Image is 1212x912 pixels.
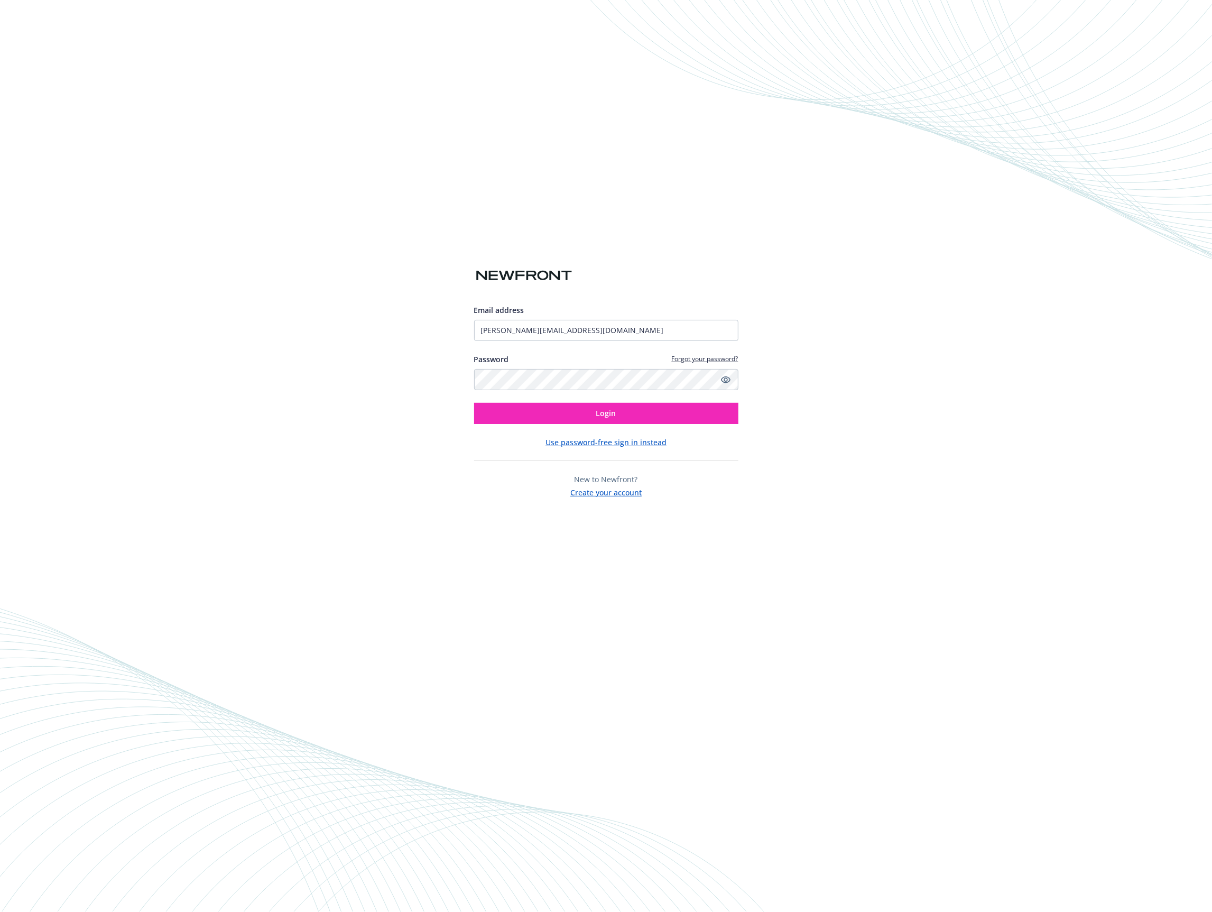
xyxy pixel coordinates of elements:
[575,474,638,484] span: New to Newfront?
[474,369,738,390] input: Enter your password
[474,354,509,365] label: Password
[596,408,616,418] span: Login
[474,266,574,285] img: Newfront logo
[719,373,732,386] a: Show password
[545,437,667,448] button: Use password-free sign in instead
[474,403,738,424] button: Login
[672,354,738,363] a: Forgot your password?
[474,320,738,341] input: Enter your email
[474,305,524,315] span: Email address
[570,485,642,498] button: Create your account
